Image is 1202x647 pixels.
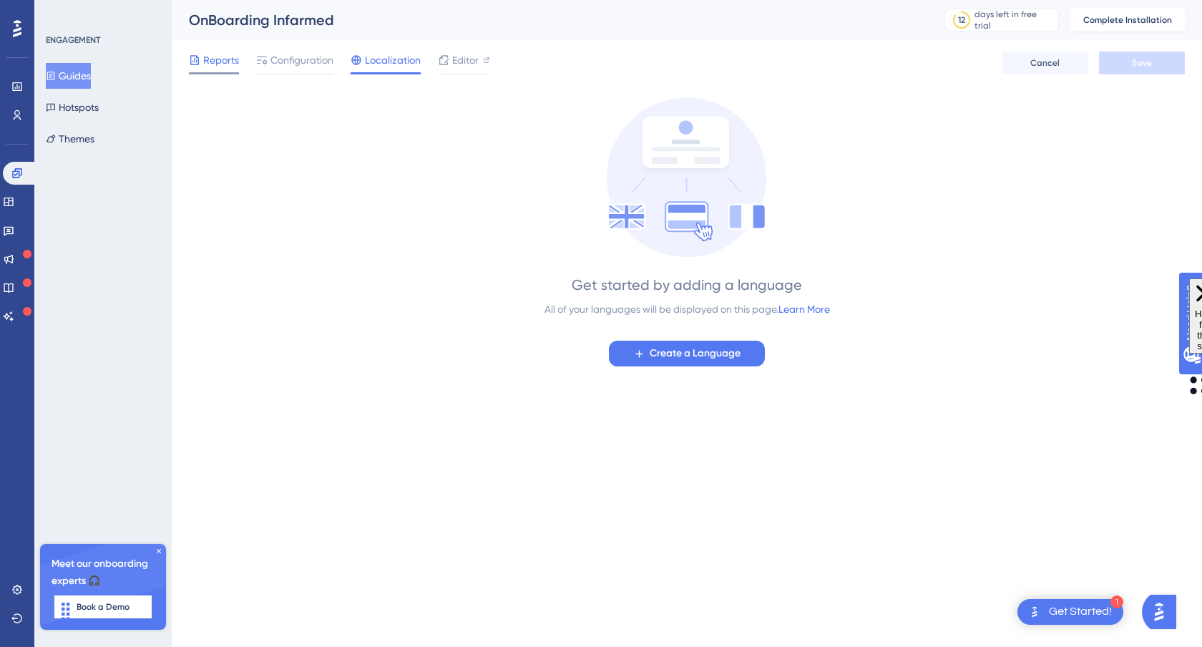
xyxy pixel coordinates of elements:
img: launcher-image-alternative-text [1026,603,1043,621]
span: Reports [203,52,239,69]
div: days left in free trial [974,9,1054,31]
button: Guides [46,63,91,89]
div: Drag [54,593,77,636]
span: Complete Installation [1083,14,1172,26]
span: Save [1132,57,1152,69]
div: ENGAGEMENT [46,34,100,46]
button: Themes [46,126,94,152]
span: Cancel [1030,57,1060,69]
div: Get started by adding a language [572,275,802,295]
button: Hotspots [46,94,99,120]
span: Need Help? [34,4,89,21]
button: Book a Demo [54,595,152,618]
div: All of your languages will be displayed on this page. [544,301,830,318]
button: Complete Installation [1070,9,1185,31]
span: Configuration [270,52,333,69]
button: Create a Language [609,341,765,366]
iframe: UserGuiding AI Assistant Launcher [1142,590,1185,633]
a: Learn More [778,303,830,315]
span: Book a Demo [77,601,130,613]
button: Cancel [1002,52,1088,74]
span: Meet our onboarding experts 🎧 [52,555,155,590]
div: 12 [958,14,965,26]
div: 1 [1110,595,1123,608]
div: Get Started! [1049,604,1112,620]
div: Open Get Started! checklist, remaining modules: 1 [1017,599,1123,625]
button: Save [1099,52,1185,74]
span: Editor [452,52,479,69]
div: OnBoarding Infarmed [189,10,909,30]
span: Localization [365,52,421,69]
span: Create a Language [650,345,741,362]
